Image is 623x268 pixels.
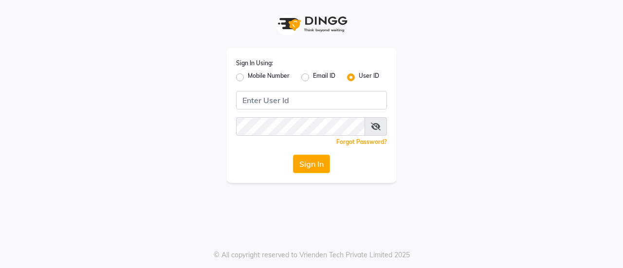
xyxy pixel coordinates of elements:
label: User ID [359,71,379,83]
img: logo1.svg [273,10,350,38]
input: Username [236,117,365,136]
a: Forgot Password? [336,138,387,145]
label: Email ID [313,71,335,83]
input: Username [236,91,387,109]
label: Mobile Number [248,71,290,83]
button: Sign In [293,155,330,173]
label: Sign In Using: [236,59,273,68]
